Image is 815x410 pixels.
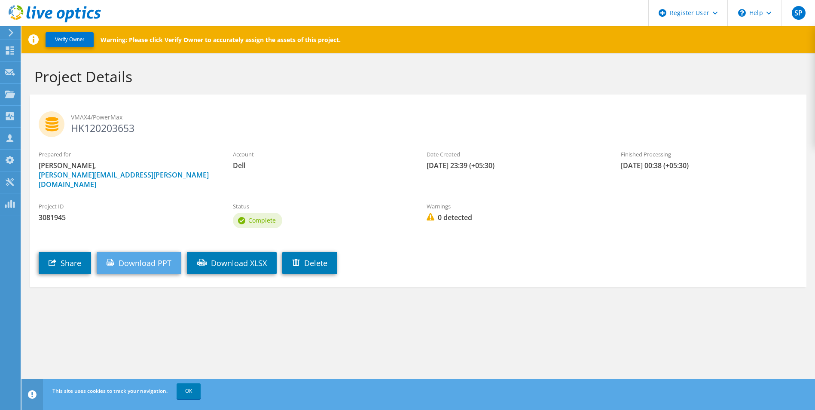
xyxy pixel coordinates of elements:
span: 0 detected [427,213,604,222]
label: Project ID [39,202,216,211]
button: Verify Owner [46,32,94,47]
span: SP [792,6,806,20]
span: [DATE] 00:38 (+05:30) [621,161,798,170]
p: Warning: Please click Verify Owner to accurately assign the assets of this project. [101,36,341,44]
a: OK [177,383,201,399]
label: Finished Processing [621,150,798,159]
span: [PERSON_NAME], [39,161,216,189]
a: Share [39,252,91,274]
svg: \n [738,9,746,17]
a: Delete [282,252,337,274]
span: Complete [248,216,276,224]
span: This site uses cookies to track your navigation. [52,387,168,395]
h1: Project Details [34,67,798,86]
label: Status [233,202,410,211]
span: Dell [233,161,410,170]
label: Date Created [427,150,604,159]
span: [DATE] 23:39 (+05:30) [427,161,604,170]
a: Download XLSX [187,252,277,274]
label: Warnings [427,202,604,211]
label: Prepared for [39,150,216,159]
h2: HK120203653 [39,111,798,133]
label: Account [233,150,410,159]
a: Download PPT [97,252,181,274]
span: 3081945 [39,213,216,222]
a: [PERSON_NAME][EMAIL_ADDRESS][PERSON_NAME][DOMAIN_NAME] [39,170,209,189]
span: VMAX4/PowerMax [71,113,798,122]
